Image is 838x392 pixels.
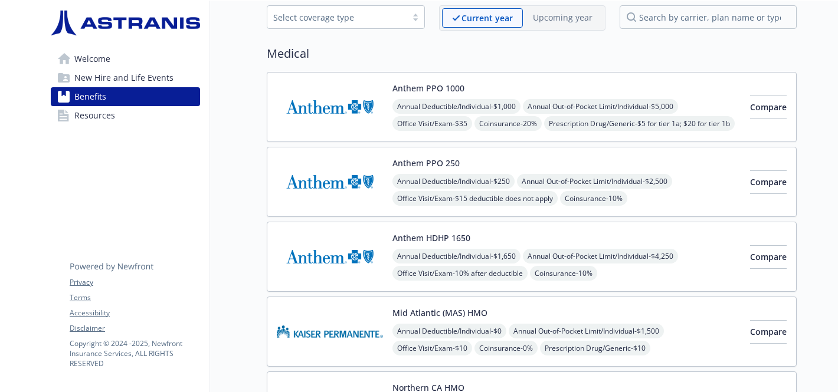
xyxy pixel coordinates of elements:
[392,266,528,281] span: Office Visit/Exam - 10% after deductible
[392,99,521,114] span: Annual Deductible/Individual - $1,000
[509,324,664,338] span: Annual Out-of-Pocket Limit/Individual - $1,500
[277,232,383,282] img: Anthem Blue Cross carrier logo
[74,87,106,106] span: Benefits
[70,338,199,368] p: Copyright © 2024 - 2025 , Newfront Insurance Services, ALL RIGHTS RESERVED
[392,116,472,131] span: Office Visit/Exam - $35
[392,232,470,244] button: Anthem HDHP 1650
[277,157,383,207] img: Anthem Blue Cross carrier logo
[474,116,542,131] span: Coinsurance - 20%
[750,176,787,187] span: Compare
[474,341,538,355] span: Coinsurance - 0%
[392,341,472,355] span: Office Visit/Exam - $10
[51,87,200,106] a: Benefits
[51,50,200,68] a: Welcome
[530,266,597,281] span: Coinsurance - 10%
[392,157,460,169] button: Anthem PPO 250
[523,8,603,28] span: Upcoming year
[74,106,115,125] span: Resources
[392,324,506,338] span: Annual Deductible/Individual - $0
[70,308,199,318] a: Accessibility
[51,68,200,87] a: New Hire and Life Events
[267,45,797,62] h2: Medical
[392,174,515,189] span: Annual Deductible/Individual - $250
[750,251,787,262] span: Compare
[750,101,787,113] span: Compare
[540,341,650,355] span: Prescription Drug/Generic - $10
[750,326,787,337] span: Compare
[750,320,787,344] button: Compare
[523,249,678,263] span: Annual Out-of-Pocket Limit/Individual - $4,250
[74,50,110,68] span: Welcome
[517,174,672,189] span: Annual Out-of-Pocket Limit/Individual - $2,500
[277,82,383,132] img: Anthem Blue Cross carrier logo
[750,95,787,119] button: Compare
[750,170,787,194] button: Compare
[70,277,199,288] a: Privacy
[277,307,383,357] img: Kaiser Permanente Insurance Company carrier logo
[533,11,593,24] p: Upcoming year
[620,5,797,29] input: search by carrier, plan name or type
[544,116,735,131] span: Prescription Drug/Generic - $5 for tier 1a; $20 for tier 1b
[392,82,464,94] button: Anthem PPO 1000
[560,191,627,206] span: Coinsurance - 10%
[51,106,200,125] a: Resources
[273,11,401,24] div: Select coverage type
[392,191,558,206] span: Office Visit/Exam - $15 deductible does not apply
[392,307,487,319] button: Mid Atlantic (MAS) HMO
[70,292,199,303] a: Terms
[392,249,521,263] span: Annual Deductible/Individual - $1,650
[461,12,513,24] p: Current year
[74,68,174,87] span: New Hire and Life Events
[750,245,787,269] button: Compare
[523,99,678,114] span: Annual Out-of-Pocket Limit/Individual - $5,000
[70,323,199,334] a: Disclaimer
